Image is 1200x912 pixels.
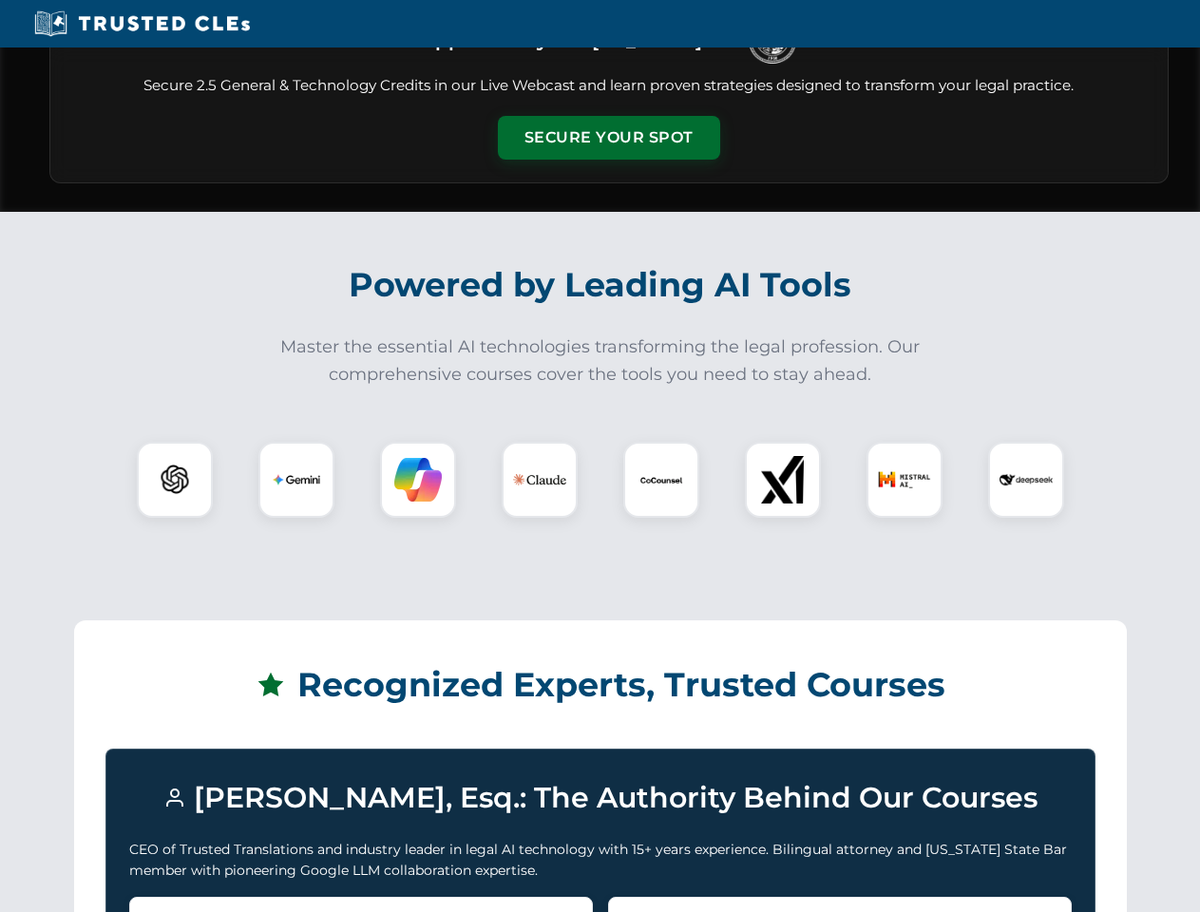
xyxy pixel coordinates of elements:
[759,456,807,503] img: xAI Logo
[273,456,320,503] img: Gemini Logo
[498,116,720,160] button: Secure Your Spot
[394,456,442,503] img: Copilot Logo
[988,442,1064,518] div: DeepSeek
[502,442,578,518] div: Claude
[867,442,943,518] div: Mistral AI
[137,442,213,518] div: ChatGPT
[129,772,1072,824] h3: [PERSON_NAME], Esq.: The Authority Behind Our Courses
[73,75,1145,97] p: Secure 2.5 General & Technology Credits in our Live Webcast and learn proven strategies designed ...
[513,453,566,506] img: Claude Logo
[638,456,685,503] img: CoCounsel Logo
[268,333,933,389] p: Master the essential AI technologies transforming the legal profession. Our comprehensive courses...
[380,442,456,518] div: Copilot
[147,452,202,507] img: ChatGPT Logo
[129,839,1072,882] p: CEO of Trusted Translations and industry leader in legal AI technology with 15+ years experience....
[1000,453,1053,506] img: DeepSeek Logo
[29,9,256,38] img: Trusted CLEs
[623,442,699,518] div: CoCounsel
[74,252,1127,318] h2: Powered by Leading AI Tools
[105,652,1095,718] h2: Recognized Experts, Trusted Courses
[258,442,334,518] div: Gemini
[878,453,931,506] img: Mistral AI Logo
[745,442,821,518] div: xAI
